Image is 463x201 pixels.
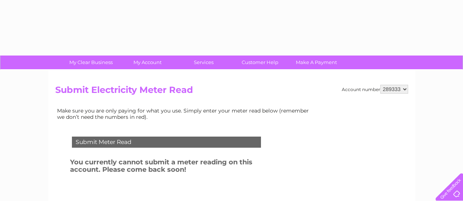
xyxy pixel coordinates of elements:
a: My Clear Business [60,56,122,69]
a: My Account [117,56,178,69]
h2: Submit Electricity Meter Read [55,85,408,99]
div: Submit Meter Read [72,137,261,148]
div: Account number [342,85,408,94]
a: Services [173,56,234,69]
a: Make A Payment [286,56,347,69]
h3: You currently cannot submit a meter reading on this account. Please come back soon! [70,157,281,177]
a: Customer Help [229,56,291,69]
td: Make sure you are only paying for what you use. Simply enter your meter read below (remember we d... [55,106,315,121]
